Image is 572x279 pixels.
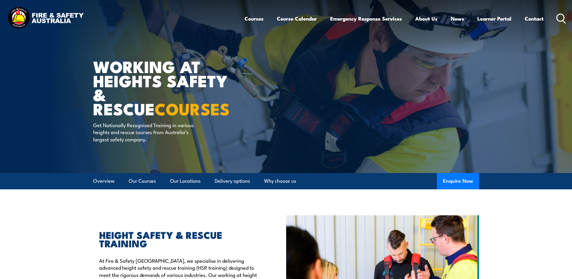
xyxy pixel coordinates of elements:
button: Enquire Now [437,173,479,189]
p: Get Nationally Recognised Training in various heights and rescue courses from Australia’s largest... [93,121,203,143]
a: Delivery options [215,173,250,189]
strong: COURSES [155,96,230,121]
h2: HEIGHT SAFETY & RESCUE TRAINING [99,230,258,247]
a: Emergency Response Services [330,11,402,27]
a: Our Courses [129,173,156,189]
a: Contact [525,11,544,27]
a: Course Calendar [277,11,317,27]
h1: WORKING AT HEIGHTS SAFETY & RESCUE [93,59,242,116]
a: Our Locations [170,173,201,189]
a: About Us [415,11,438,27]
a: Learner Portal [477,11,511,27]
a: News [451,11,464,27]
a: Courses [245,11,264,27]
a: Why choose us [264,173,296,189]
a: Overview [93,173,115,189]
